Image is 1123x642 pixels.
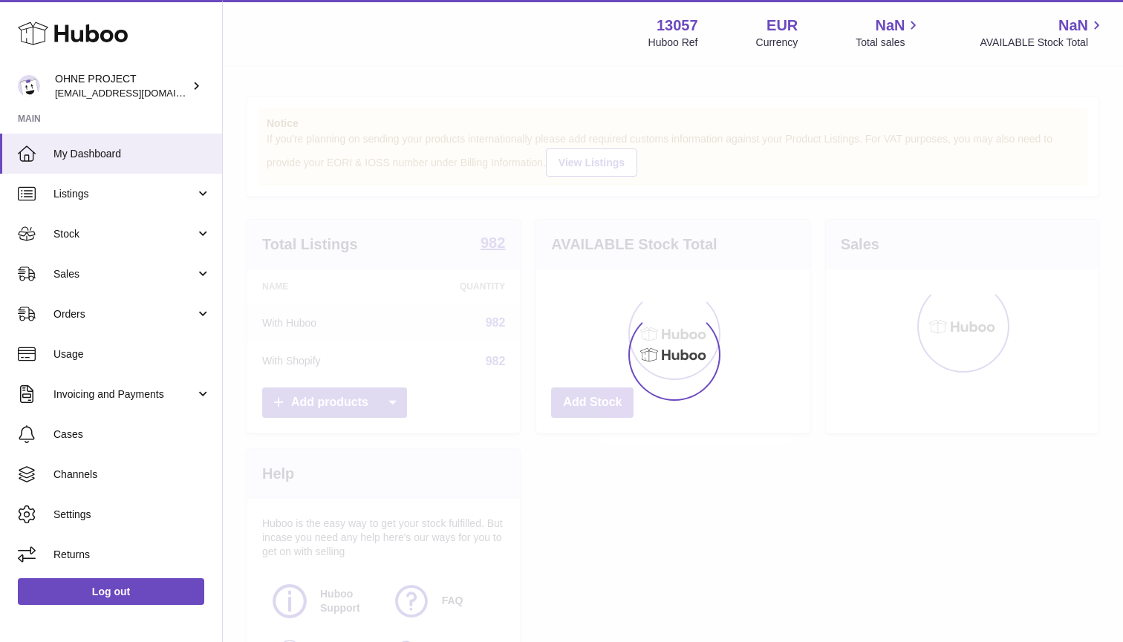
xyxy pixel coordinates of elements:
[1058,16,1088,36] span: NaN
[53,267,195,281] span: Sales
[53,227,195,241] span: Stock
[55,87,218,99] span: [EMAIL_ADDRESS][DOMAIN_NAME]
[53,468,211,482] span: Channels
[18,578,204,605] a: Log out
[856,16,922,50] a: NaN Total sales
[980,36,1105,50] span: AVAILABLE Stock Total
[53,387,195,402] span: Invoicing and Payments
[980,16,1105,50] a: NaN AVAILABLE Stock Total
[53,347,211,361] span: Usage
[856,36,922,50] span: Total sales
[657,16,698,36] strong: 13057
[766,16,798,36] strong: EUR
[53,548,211,562] span: Returns
[53,147,211,161] span: My Dashboard
[55,72,189,100] div: OHNE PROJECT
[53,187,195,201] span: Listings
[53,508,211,522] span: Settings
[648,36,698,50] div: Huboo Ref
[53,307,195,321] span: Orders
[756,36,798,50] div: Currency
[18,75,40,97] img: support@ohneproject.com
[875,16,905,36] span: NaN
[53,428,211,442] span: Cases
